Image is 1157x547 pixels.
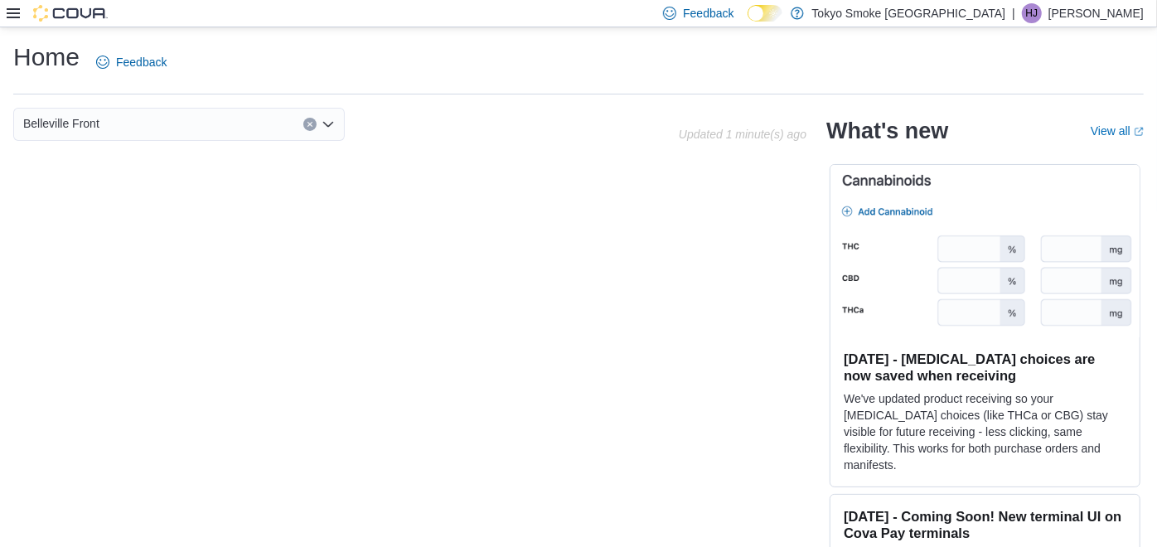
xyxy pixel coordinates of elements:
[812,3,1006,23] p: Tokyo Smoke [GEOGRAPHIC_DATA]
[844,390,1126,473] p: We've updated product receiving so your [MEDICAL_DATA] choices (like THCa or CBG) stay visible fo...
[1048,3,1144,23] p: [PERSON_NAME]
[1134,127,1144,137] svg: External link
[1022,3,1042,23] div: Haley Johnson
[683,5,733,22] span: Feedback
[1091,124,1144,138] a: View allExternal link
[303,118,317,131] button: Clear input
[826,118,948,144] h2: What's new
[1026,3,1038,23] span: HJ
[844,351,1126,384] h3: [DATE] - [MEDICAL_DATA] choices are now saved when receiving
[23,114,99,133] span: Belleville Front
[13,41,80,74] h1: Home
[90,46,173,79] a: Feedback
[322,118,335,131] button: Open list of options
[748,5,782,22] input: Dark Mode
[33,5,108,22] img: Cova
[679,128,806,141] p: Updated 1 minute(s) ago
[1012,3,1015,23] p: |
[844,508,1126,541] h3: [DATE] - Coming Soon! New terminal UI on Cova Pay terminals
[116,54,167,70] span: Feedback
